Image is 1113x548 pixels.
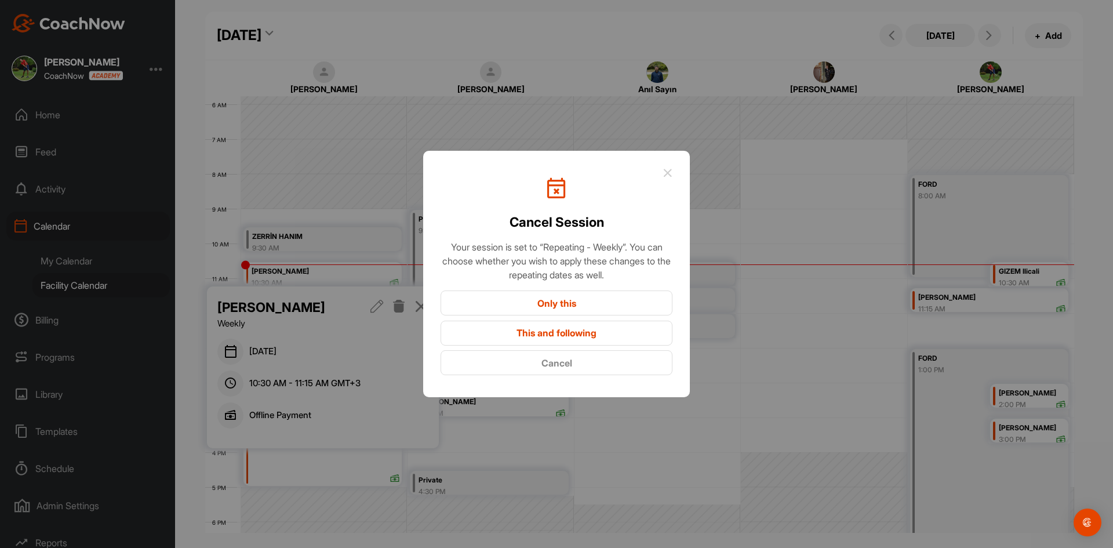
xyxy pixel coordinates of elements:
[441,350,672,375] button: Cancel
[441,321,672,346] button: This and following
[441,291,672,315] button: Only this
[510,212,604,232] h2: Cancel Session
[1074,509,1101,536] div: Open Intercom Messenger
[441,240,672,282] div: Your session is set to “Repeating - Weekly”. You can choose whether you wish to apply these chang...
